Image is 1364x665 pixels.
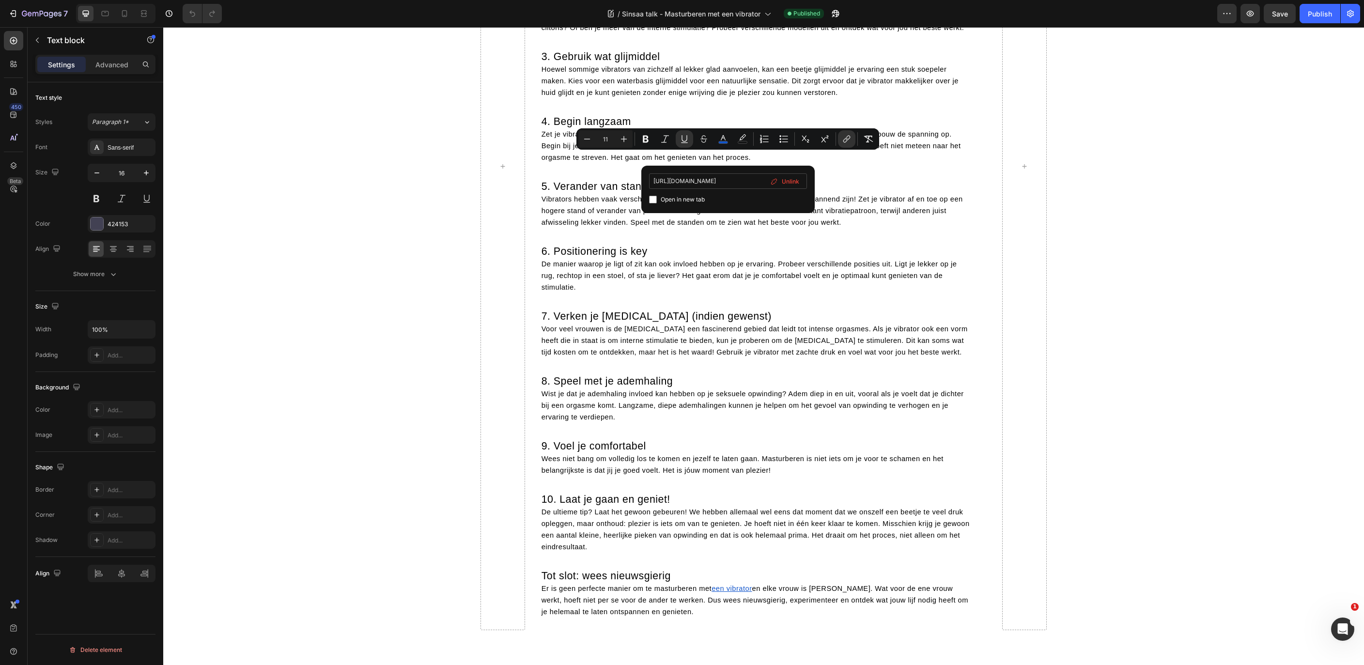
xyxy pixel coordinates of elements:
[35,325,51,334] div: Width
[661,194,705,205] span: Open in new tab
[48,60,75,70] p: Settings
[108,536,153,545] div: Add...
[163,27,1364,665] iframe: Design area
[35,431,52,439] div: Image
[1308,9,1332,19] div: Publish
[576,128,879,150] div: Editor contextual toolbar
[73,269,118,279] div: Show more
[108,406,153,415] div: Add...
[88,321,155,338] input: Auto
[35,381,82,394] div: Background
[378,154,543,165] span: 5. Verander van stand en snelheid
[108,220,153,229] div: 424153
[622,9,760,19] span: Sinsaa talk - Masturberen met een vibrator
[69,644,122,656] div: Delete element
[108,351,153,360] div: Add...
[47,34,129,46] p: Text block
[35,243,62,256] div: Align
[35,642,155,658] button: Delete element
[35,219,50,228] div: Color
[35,485,54,494] div: Border
[9,103,23,111] div: 450
[92,118,129,126] span: Paragraph 1*
[378,298,805,329] span: Voor veel vrouwen is de [MEDICAL_DATA] een fascinerend gebied dat leidt tot intense orgasmes. Als...
[378,89,468,100] span: 4. Begin langzaam
[1351,603,1359,611] span: 1
[35,265,155,283] button: Show more
[377,542,808,591] div: Rich Text Editor. Editing area: main
[35,166,61,179] div: Size
[108,486,153,495] div: Add...
[378,348,510,360] span: 8. Speel met je ademhaling
[95,60,128,70] p: Advanced
[378,466,507,478] span: 10. Laat je gaan en geniet!
[7,177,23,185] div: Beta
[378,233,794,264] span: De manier waarop je ligt of zit kan ook invloed hebben op je ervaring. Probeer verschillende posi...
[378,283,608,295] span: 7. Verken je [MEDICAL_DATA] (indien gewenst)
[793,9,820,18] span: Published
[378,168,800,199] span: Vibrators hebben vaak verschillende snelheden en standen. Variëren kan heel spannend zijn! Zet je...
[35,93,62,102] div: Text style
[378,428,780,447] span: Wees niet bang om volledig los te komen en jezelf te laten gaan. Masturberen is niet iets om je v...
[35,300,61,313] div: Size
[1331,618,1354,641] iframe: Intercom live chat
[35,536,58,544] div: Shadow
[63,8,68,19] p: 7
[378,557,805,588] span: en elke vrouw is [PERSON_NAME]. Wat voor de ene vrouw werkt, hoeft niet per se voor de ander te w...
[1272,10,1288,18] span: Save
[35,351,58,359] div: Padding
[88,113,155,131] button: Paragraph 1*
[1264,4,1296,23] button: Save
[548,557,589,565] a: een vibrator
[4,4,72,23] button: 7
[378,363,801,394] span: Wist je dat je ademhaling invloed kan hebben op je seksuele opwinding? Adem diep in en uit, voora...
[108,143,153,152] div: Sans-serif
[378,218,484,230] span: 6. Positionering is key
[35,567,63,580] div: Align
[618,9,620,19] span: /
[378,481,806,524] span: De ultieme tip? Laat het gewoon gebeuren! We hebben allemaal wel eens dat moment dat we onszelf e...
[183,4,222,23] div: Undo/Redo
[108,511,153,520] div: Add...
[35,510,55,519] div: Corner
[378,103,798,134] span: Zet je vibrator eerst op een lage stand en begin langzaam. Focus je op de sensaties die je voelt ...
[378,543,508,555] span: Tot slot: wees nieuwsgierig
[1300,4,1340,23] button: Publish
[649,173,807,189] input: Paste link here
[378,413,483,425] span: 9. Voel je comfortabel
[378,38,795,69] span: Hoewel sommige vibrators van zichzelf al lekker glad aanvoelen, kan een beetje glijmiddel je erva...
[782,176,799,187] span: Unlink
[35,461,66,474] div: Shape
[35,143,47,152] div: Font
[108,431,153,440] div: Add...
[35,118,52,126] div: Styles
[378,557,548,565] span: Er is geen perfecte manier om te masturberen met
[35,405,50,414] div: Color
